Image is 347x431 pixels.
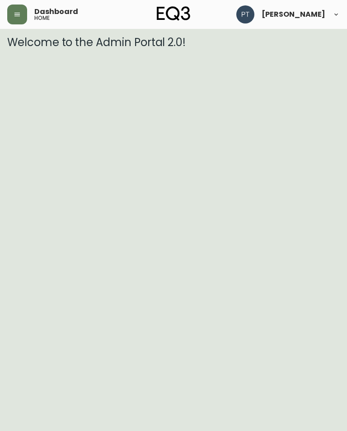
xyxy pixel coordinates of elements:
[34,8,78,15] span: Dashboard
[157,6,190,21] img: logo
[34,15,50,21] h5: home
[7,36,340,49] h3: Welcome to the Admin Portal 2.0!
[236,5,254,23] img: 986dcd8e1aab7847125929f325458823
[262,11,325,18] span: [PERSON_NAME]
